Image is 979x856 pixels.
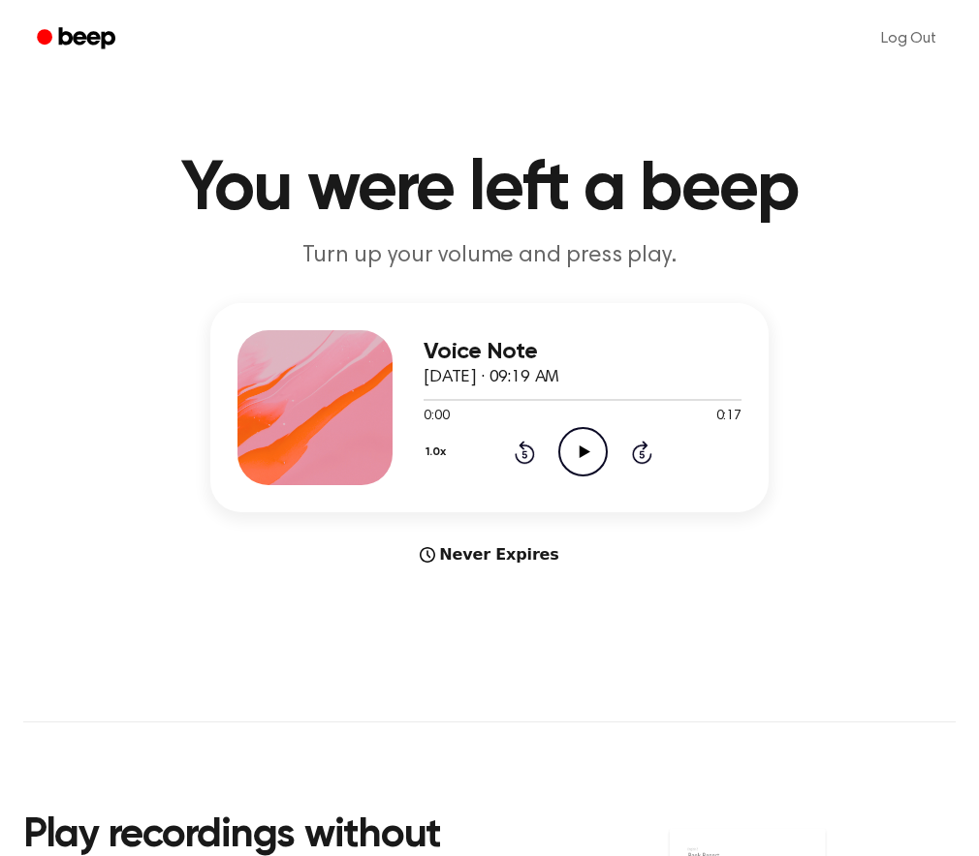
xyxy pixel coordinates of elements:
[862,15,956,62] a: Log Out
[23,155,956,225] h1: You were left a beep
[23,20,133,58] a: Beep
[424,407,449,427] span: 0:00
[210,543,769,566] div: Never Expires
[424,436,453,469] button: 1.0x
[716,407,742,427] span: 0:17
[424,369,559,386] span: [DATE] · 09:19 AM
[117,240,862,272] p: Turn up your volume and press play.
[424,339,742,365] h3: Voice Note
